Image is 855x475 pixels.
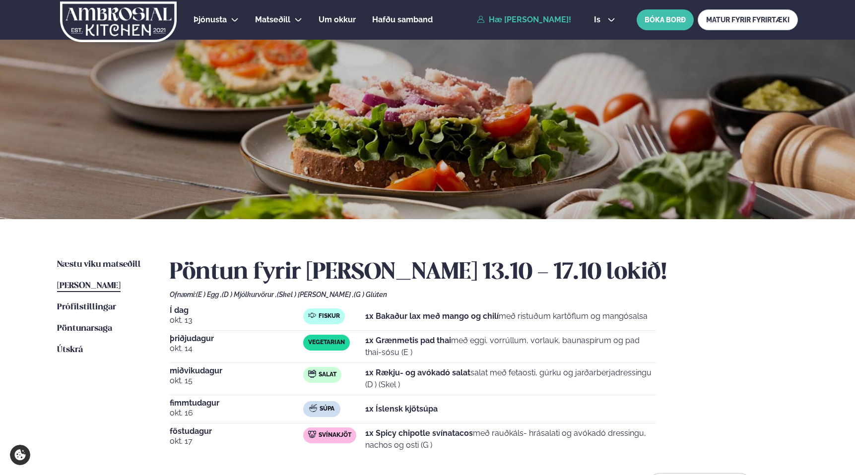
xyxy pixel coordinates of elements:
[170,335,303,343] span: þriðjudagur
[365,336,451,345] strong: 1x Grænmetis pad thai
[170,343,303,355] span: okt. 14
[170,399,303,407] span: fimmtudagur
[57,344,83,356] a: Útskrá
[319,431,351,439] span: Svínakjöt
[320,405,334,413] span: Súpa
[170,375,303,387] span: okt. 15
[365,427,656,451] p: með rauðkáls- hrásalati og avókadó dressingu, nachos og osti (G )
[170,291,798,298] div: Ofnæmi:
[194,14,227,26] a: Þjónusta
[308,311,316,319] img: fish.svg
[365,368,470,377] strong: 1x Rækju- og avókadó salat
[586,16,623,24] button: is
[57,301,116,313] a: Prófílstillingar
[196,291,222,298] span: (E ) Egg ,
[365,311,499,321] strong: 1x Bakaður lax með mango og chilí
[308,430,316,438] img: pork.svg
[308,339,345,347] span: Vegetarian
[354,291,387,298] span: (G ) Glúten
[365,335,656,358] p: með eggi, vorrúllum, vorlauk, baunaspírum og pad thai-sósu (E )
[372,14,433,26] a: Hafðu samband
[255,14,290,26] a: Matseðill
[194,15,227,24] span: Þjónusta
[308,370,316,378] img: salad.svg
[170,306,303,314] span: Í dag
[637,9,694,30] button: BÓKA BORÐ
[57,323,112,335] a: Pöntunarsaga
[170,435,303,447] span: okt. 17
[365,310,648,322] p: með ristuðum kartöflum og mangósalsa
[57,259,141,271] a: Næstu viku matseðill
[698,9,798,30] a: MATUR FYRIR FYRIRTÆKI
[319,312,340,320] span: Fiskur
[255,15,290,24] span: Matseðill
[170,314,303,326] span: okt. 13
[57,280,121,292] a: [PERSON_NAME]
[170,367,303,375] span: miðvikudagur
[57,303,116,311] span: Prófílstillingar
[170,427,303,435] span: föstudagur
[57,346,83,354] span: Útskrá
[319,371,336,379] span: Salat
[222,291,277,298] span: (D ) Mjólkurvörur ,
[477,15,571,24] a: Hæ [PERSON_NAME]!
[372,15,433,24] span: Hafðu samband
[57,260,141,269] span: Næstu viku matseðill
[309,404,317,412] img: soup.svg
[277,291,354,298] span: (Skel ) [PERSON_NAME] ,
[170,259,798,287] h2: Pöntun fyrir [PERSON_NAME] 13.10 - 17.10 lokið!
[10,445,30,465] a: Cookie settings
[170,407,303,419] span: okt. 16
[57,324,112,333] span: Pöntunarsaga
[594,16,603,24] span: is
[319,15,356,24] span: Um okkur
[57,282,121,290] span: [PERSON_NAME]
[365,404,438,414] strong: 1x Íslensk kjötsúpa
[365,367,656,391] p: salat með fetaosti, gúrku og jarðarberjadressingu (D ) (Skel )
[365,428,473,438] strong: 1x Spicy chipotle svínatacos
[319,14,356,26] a: Um okkur
[59,1,178,42] img: logo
